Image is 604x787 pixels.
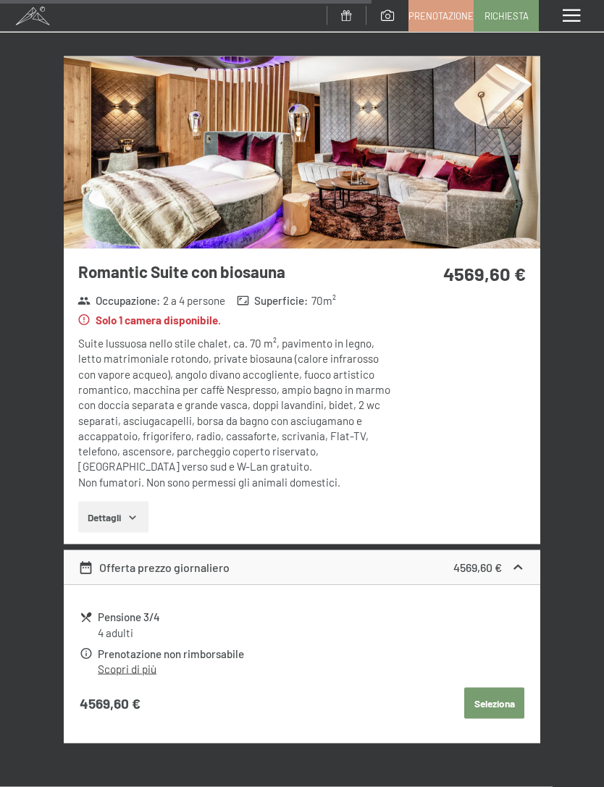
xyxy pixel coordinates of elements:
a: Richiesta [474,1,538,31]
span: Richiesta [485,9,529,22]
a: Scopri di più [98,662,156,676]
img: mss_renderimg.php [64,56,540,249]
button: Dettagli [78,502,148,534]
strong: Solo 1 camera disponibile. [77,313,221,328]
span: 2 a 4 persone [163,293,225,308]
button: Seleziona [464,688,524,720]
h3: Romantic Suite con biosauna [78,261,398,283]
strong: 4569,60 € [453,560,502,574]
div: Offerta prezzo giornaliero4569,60 € [64,550,540,585]
div: 4 adulti [98,626,524,641]
strong: 4569,60 € [443,262,526,285]
strong: Occupazione : [77,293,160,308]
strong: 4569,60 € [80,694,140,714]
a: Prenotazione [409,1,473,31]
strong: Superficie : [237,293,309,308]
span: Prenotazione [408,9,474,22]
span: 70 m² [311,293,336,308]
div: Suite lussuosa nello stile chalet, ca. 70 m², pavimento in legno, letto matrimoniale rotondo, pri... [78,336,398,490]
div: Prenotazione non rimborsabile [98,646,524,662]
div: Pensione 3/4 [98,609,524,626]
div: Offerta prezzo giornaliero [78,559,230,576]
